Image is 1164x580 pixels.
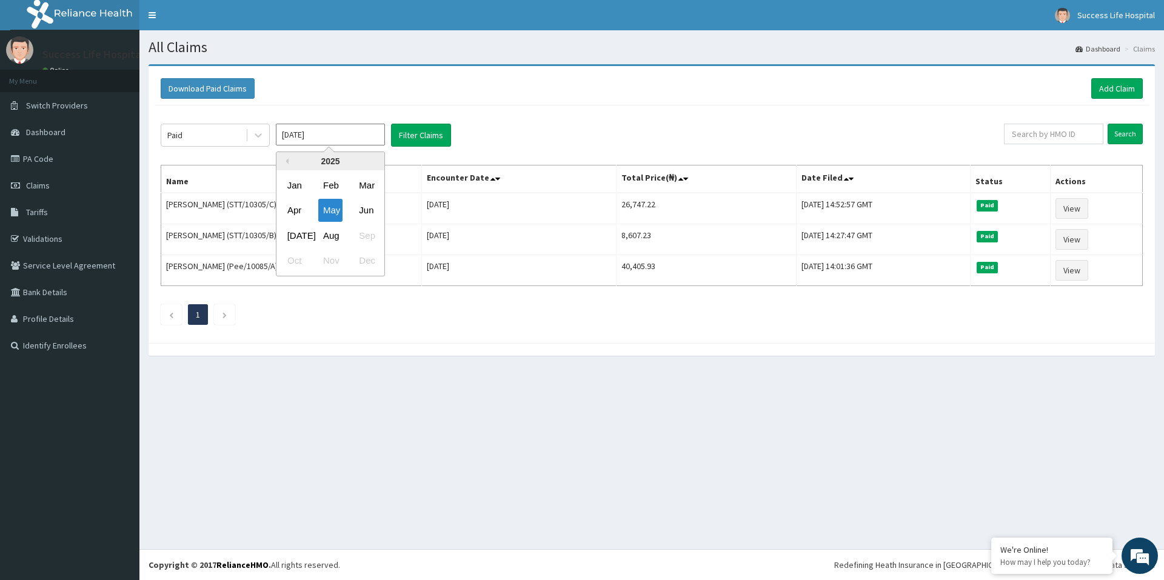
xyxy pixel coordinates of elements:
a: Dashboard [1075,44,1120,54]
span: We're online! [70,153,167,275]
td: [DATE] 14:27:47 GMT [796,224,970,255]
div: Choose June 2025 [354,199,378,222]
td: [DATE] [421,255,616,286]
td: 8,607.23 [616,224,796,255]
div: Choose July 2025 [283,224,307,247]
span: Claims [26,180,50,191]
div: Minimize live chat window [199,6,228,35]
a: Add Claim [1091,78,1143,99]
a: View [1055,229,1088,250]
p: How may I help you today? [1000,557,1103,567]
img: User Image [6,36,33,64]
div: Chat with us now [63,68,204,84]
td: [DATE] 14:01:36 GMT [796,255,970,286]
button: Download Paid Claims [161,78,255,99]
input: Search [1108,124,1143,144]
td: 40,405.93 [616,255,796,286]
td: [DATE] [421,224,616,255]
div: We're Online! [1000,544,1103,555]
a: View [1055,198,1088,219]
th: Name [161,165,422,193]
div: Choose February 2025 [318,174,343,196]
a: Online [42,66,72,75]
td: 26,747.22 [616,193,796,224]
td: [PERSON_NAME] (STT/10305/B) [161,224,422,255]
div: Choose March 2025 [354,174,378,196]
div: Redefining Heath Insurance in [GEOGRAPHIC_DATA] using Telemedicine and Data Science! [834,559,1155,571]
span: Switch Providers [26,100,88,111]
td: [DATE] [421,193,616,224]
td: [PERSON_NAME] (STT/10305/C) [161,193,422,224]
input: Select Month and Year [276,124,385,145]
span: Paid [977,262,998,273]
span: Paid [977,200,998,211]
div: Choose May 2025 [318,199,343,222]
button: Previous Year [283,158,289,164]
img: d_794563401_company_1708531726252_794563401 [22,61,49,91]
a: View [1055,260,1088,281]
th: Date Filed [796,165,970,193]
span: Success Life Hospital [1077,10,1155,21]
div: Paid [167,129,182,141]
th: Status [970,165,1051,193]
a: RelianceHMO [216,559,269,570]
div: Choose August 2025 [318,224,343,247]
th: Encounter Date [421,165,616,193]
th: Total Price(₦) [616,165,796,193]
input: Search by HMO ID [1004,124,1103,144]
p: Success Life Hospital [42,49,144,60]
div: Choose April 2025 [283,199,307,222]
li: Claims [1122,44,1155,54]
td: [DATE] 14:52:57 GMT [796,193,970,224]
strong: Copyright © 2017 . [149,559,271,570]
h1: All Claims [149,39,1155,55]
a: Next page [222,309,227,320]
td: [PERSON_NAME] (Pee/10085/A) [161,255,422,286]
button: Filter Claims [391,124,451,147]
a: Page 1 is your current page [196,309,200,320]
span: Paid [977,231,998,242]
img: User Image [1055,8,1070,23]
th: Actions [1051,165,1143,193]
span: Tariffs [26,207,48,218]
a: Previous page [169,309,174,320]
textarea: Type your message and hit 'Enter' [6,331,231,373]
span: Dashboard [26,127,65,138]
div: month 2025-05 [276,173,384,273]
div: Choose January 2025 [283,174,307,196]
footer: All rights reserved. [139,549,1164,580]
div: 2025 [276,152,384,170]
